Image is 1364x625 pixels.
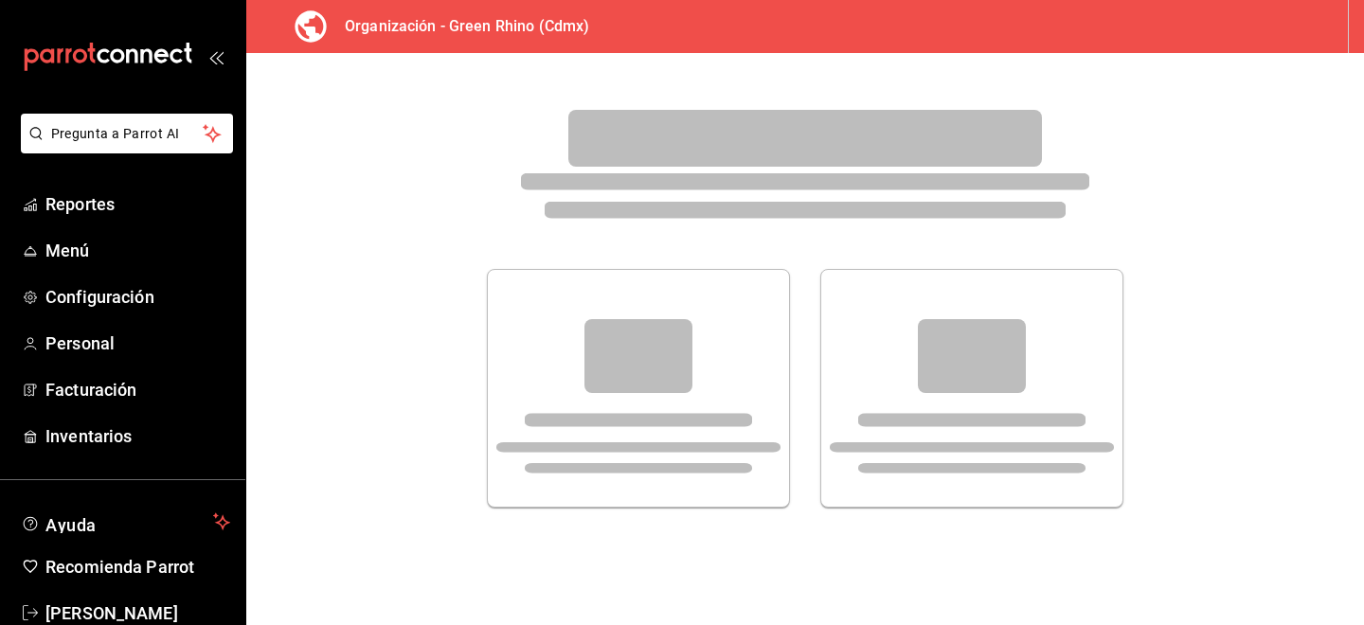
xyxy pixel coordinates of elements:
[45,238,230,263] span: Menú
[208,49,224,64] button: open_drawer_menu
[45,191,230,217] span: Reportes
[13,137,233,157] a: Pregunta a Parrot AI
[330,15,589,38] h3: Organización - Green Rhino (Cdmx)
[45,554,230,580] span: Recomienda Parrot
[21,114,233,153] button: Pregunta a Parrot AI
[45,377,230,402] span: Facturación
[45,423,230,449] span: Inventarios
[45,510,206,533] span: Ayuda
[45,284,230,310] span: Configuración
[51,124,204,144] span: Pregunta a Parrot AI
[45,330,230,356] span: Personal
